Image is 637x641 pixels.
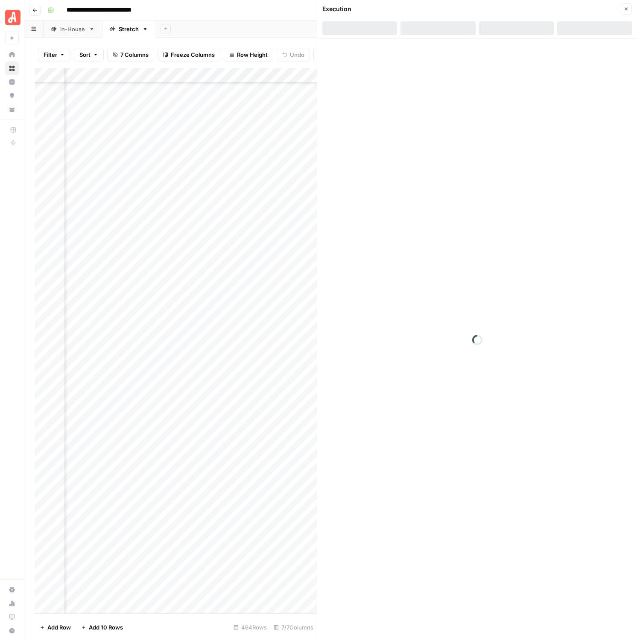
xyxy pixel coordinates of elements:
button: Row Height [224,48,273,61]
span: Filter [44,50,57,59]
button: Filter [38,48,70,61]
button: Sort [74,48,104,61]
a: Usage [5,597,19,610]
a: Your Data [5,102,19,116]
span: Freeze Columns [171,50,215,59]
div: In-House [60,25,85,33]
span: Add Row [47,623,71,632]
img: Angi Logo [5,10,20,25]
button: Freeze Columns [158,48,220,61]
span: Add 10 Rows [89,623,123,632]
a: Learning Hub [5,610,19,624]
span: Sort [79,50,91,59]
a: Browse [5,61,19,75]
button: 7 Columns [107,48,154,61]
a: Home [5,48,19,61]
button: Add 10 Rows [76,621,128,634]
a: In-House [44,20,102,38]
div: Execution [322,5,351,13]
span: Undo [290,50,304,59]
button: Add Row [35,621,76,634]
a: Settings [5,583,19,597]
span: 7 Columns [120,50,149,59]
button: Undo [277,48,310,61]
a: Opportunities [5,89,19,102]
div: 464 Rows [230,621,270,634]
button: Workspace: Angi [5,7,19,28]
span: Row Height [237,50,268,59]
button: Help + Support [5,624,19,638]
div: 7/7 Columns [270,621,317,634]
div: Stretch [119,25,139,33]
a: Stretch [102,20,155,38]
a: Insights [5,75,19,89]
